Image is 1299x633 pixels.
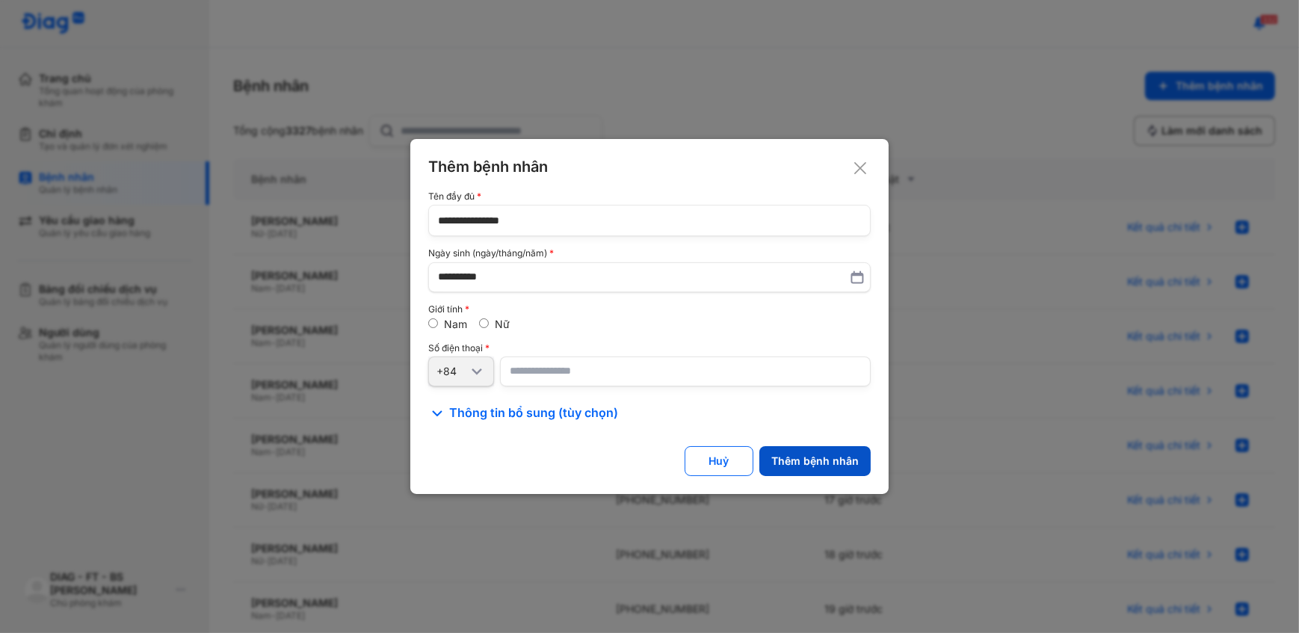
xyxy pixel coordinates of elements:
div: Ngày sinh (ngày/tháng/năm) [428,248,871,259]
button: Huỷ [685,446,753,476]
div: Giới tính [428,304,871,315]
div: +84 [436,365,468,378]
div: Thêm bệnh nhân [428,157,871,176]
span: Thông tin bổ sung (tùy chọn) [449,404,618,422]
button: Thêm bệnh nhân [759,446,871,476]
div: Tên đầy đủ [428,191,871,202]
div: Thêm bệnh nhân [771,454,859,468]
label: Nam [444,318,467,330]
div: Số điện thoại [428,343,871,353]
label: Nữ [495,318,510,330]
